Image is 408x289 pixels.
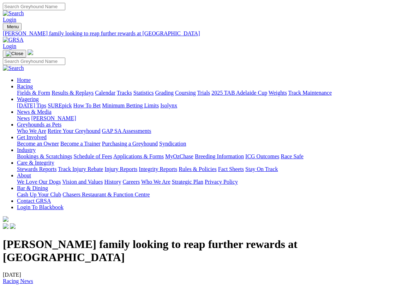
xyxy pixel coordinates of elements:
img: Close [6,51,23,57]
a: Track Injury Rebate [58,166,103,172]
a: Injury Reports [104,166,137,172]
a: GAP SA Assessments [102,128,151,134]
a: Fields & Form [17,90,50,96]
a: Bar & Dining [17,185,48,191]
div: Care & Integrity [17,166,405,172]
a: Careers [122,179,140,185]
a: Become an Owner [17,141,59,147]
a: News [17,115,30,121]
a: Vision and Values [62,179,103,185]
h1: [PERSON_NAME] family looking to reap further rewards at [GEOGRAPHIC_DATA] [3,238,405,264]
a: Weights [269,90,287,96]
a: Racing [17,83,33,89]
a: Cash Up Your Club [17,191,61,197]
a: Racing News [3,278,33,284]
a: Chasers Restaurant & Function Centre [62,191,150,197]
a: Race Safe [281,153,303,159]
a: We Love Our Dogs [17,179,61,185]
a: Isolynx [160,102,177,108]
img: logo-grsa-white.png [28,49,33,55]
div: Wagering [17,102,405,109]
a: SUREpick [48,102,72,108]
a: Retire Your Greyhound [48,128,101,134]
div: Racing [17,90,405,96]
a: Track Maintenance [288,90,332,96]
a: Strategic Plan [172,179,203,185]
img: twitter.svg [10,223,16,229]
a: Login To Blackbook [17,204,64,210]
a: Stewards Reports [17,166,56,172]
a: News & Media [17,109,52,115]
a: Purchasing a Greyhound [102,141,158,147]
img: GRSA [3,37,24,43]
a: [DATE] Tips [17,102,46,108]
a: Who We Are [17,128,46,134]
a: Calendar [95,90,115,96]
a: Stay On Track [245,166,278,172]
a: Who We Are [141,179,170,185]
input: Search [3,3,65,10]
a: [PERSON_NAME] [31,115,76,121]
img: logo-grsa-white.png [3,216,8,222]
button: Toggle navigation [3,23,22,30]
a: MyOzChase [165,153,193,159]
span: [DATE] [3,272,33,284]
a: Industry [17,147,36,153]
a: Breeding Information [195,153,244,159]
div: Greyhounds as Pets [17,128,405,134]
img: facebook.svg [3,223,8,229]
a: Care & Integrity [17,160,54,166]
span: Menu [7,24,19,29]
a: Home [17,77,31,83]
a: About [17,172,31,178]
a: Greyhounds as Pets [17,122,61,128]
a: Contact GRSA [17,198,51,204]
a: Schedule of Fees [73,153,112,159]
a: Results & Replays [52,90,94,96]
a: Rules & Policies [179,166,217,172]
a: Bookings & Scratchings [17,153,72,159]
a: Syndication [159,141,186,147]
a: Minimum Betting Limits [102,102,159,108]
a: Fact Sheets [218,166,244,172]
div: About [17,179,405,185]
a: Trials [197,90,210,96]
a: History [104,179,121,185]
a: Applications & Forms [113,153,164,159]
a: Login [3,17,16,23]
a: 2025 TAB Adelaide Cup [211,90,267,96]
a: Privacy Policy [205,179,238,185]
input: Search [3,58,65,65]
a: Grading [155,90,174,96]
a: Wagering [17,96,39,102]
a: Become a Trainer [60,141,101,147]
a: [PERSON_NAME] family looking to reap further rewards at [GEOGRAPHIC_DATA] [3,30,405,37]
a: Login [3,43,16,49]
a: Tracks [117,90,132,96]
a: Statistics [133,90,154,96]
div: Industry [17,153,405,160]
button: Toggle navigation [3,50,26,58]
img: Search [3,65,24,71]
div: Get Involved [17,141,405,147]
a: Integrity Reports [139,166,177,172]
a: Coursing [175,90,196,96]
a: ICG Outcomes [245,153,279,159]
a: Get Involved [17,134,47,140]
a: How To Bet [73,102,101,108]
div: Bar & Dining [17,191,405,198]
div: News & Media [17,115,405,122]
img: Search [3,10,24,17]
